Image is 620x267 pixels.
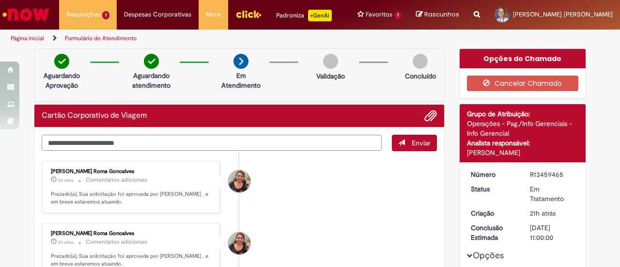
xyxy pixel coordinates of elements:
span: 1 [394,11,402,19]
a: Formulário de Atendimento [65,34,137,42]
p: Aguardando atendimento [128,71,175,90]
p: Concluído [405,71,436,81]
span: Despesas Corporativas [124,10,191,19]
dt: Conclusão Estimada [464,223,523,242]
span: 2h atrás [58,239,74,245]
div: Rosana Dandretta Roma Goncalves [228,170,250,192]
div: [PERSON_NAME] Roma Goncalves [51,169,212,174]
a: Página inicial [11,34,44,42]
dt: Criação [464,208,523,218]
div: Operações - Pag./Info Gerenciais - Info Gerencial [467,119,579,138]
time: 29/08/2025 12:11:52 [58,239,74,245]
dt: Status [464,184,523,194]
p: Prezado(a), Sua solicitação foi aprovada por [PERSON_NAME] , e em breve estaremos atuando. [51,190,212,205]
img: img-circle-grey.png [323,54,338,69]
span: 2h atrás [58,177,74,183]
textarea: Digite sua mensagem aqui... [42,135,382,151]
div: Padroniza [276,10,332,21]
dt: Número [464,170,523,179]
div: [DATE] 11:00:00 [530,223,575,242]
span: Rascunhos [424,10,459,19]
img: ServiceNow [1,5,51,24]
div: [PERSON_NAME] [467,148,579,157]
small: Comentários adicionais [86,176,148,184]
img: arrow-next.png [233,54,248,69]
img: img-circle-grey.png [413,54,428,69]
span: 21h atrás [530,209,556,218]
button: Enviar [392,135,437,151]
p: Aguardando Aprovação [38,71,85,90]
span: [PERSON_NAME] [PERSON_NAME] [513,10,613,18]
a: Rascunhos [416,10,459,19]
button: Adicionar anexos [424,110,437,122]
div: Em Tratamento [530,184,575,204]
time: 28/08/2025 17:14:06 [530,209,556,218]
span: Favoritos [366,10,392,19]
p: Validação [316,71,345,81]
p: +GenAi [308,10,332,21]
img: check-circle-green.png [144,54,159,69]
div: Analista responsável: [467,138,579,148]
small: Comentários adicionais [86,238,148,246]
p: Em Atendimento [217,71,264,90]
div: R13459465 [530,170,575,179]
span: More [206,10,221,19]
div: [PERSON_NAME] Roma Goncalves [51,231,212,236]
button: Cancelar Chamado [467,76,579,91]
span: 1 [102,11,109,19]
div: Rosana Dandretta Roma Goncalves [228,232,250,254]
time: 29/08/2025 12:12:03 [58,177,74,183]
div: Opções do Chamado [460,49,586,68]
ul: Trilhas de página [7,30,406,47]
div: Grupo de Atribuição: [467,109,579,119]
img: click_logo_yellow_360x200.png [235,7,262,21]
h2: Cartão Corporativo de Viagem Histórico de tíquete [42,111,147,120]
span: Enviar [412,139,431,147]
span: Requisições [66,10,100,19]
img: check-circle-green.png [54,54,69,69]
div: 28/08/2025 17:14:06 [530,208,575,218]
